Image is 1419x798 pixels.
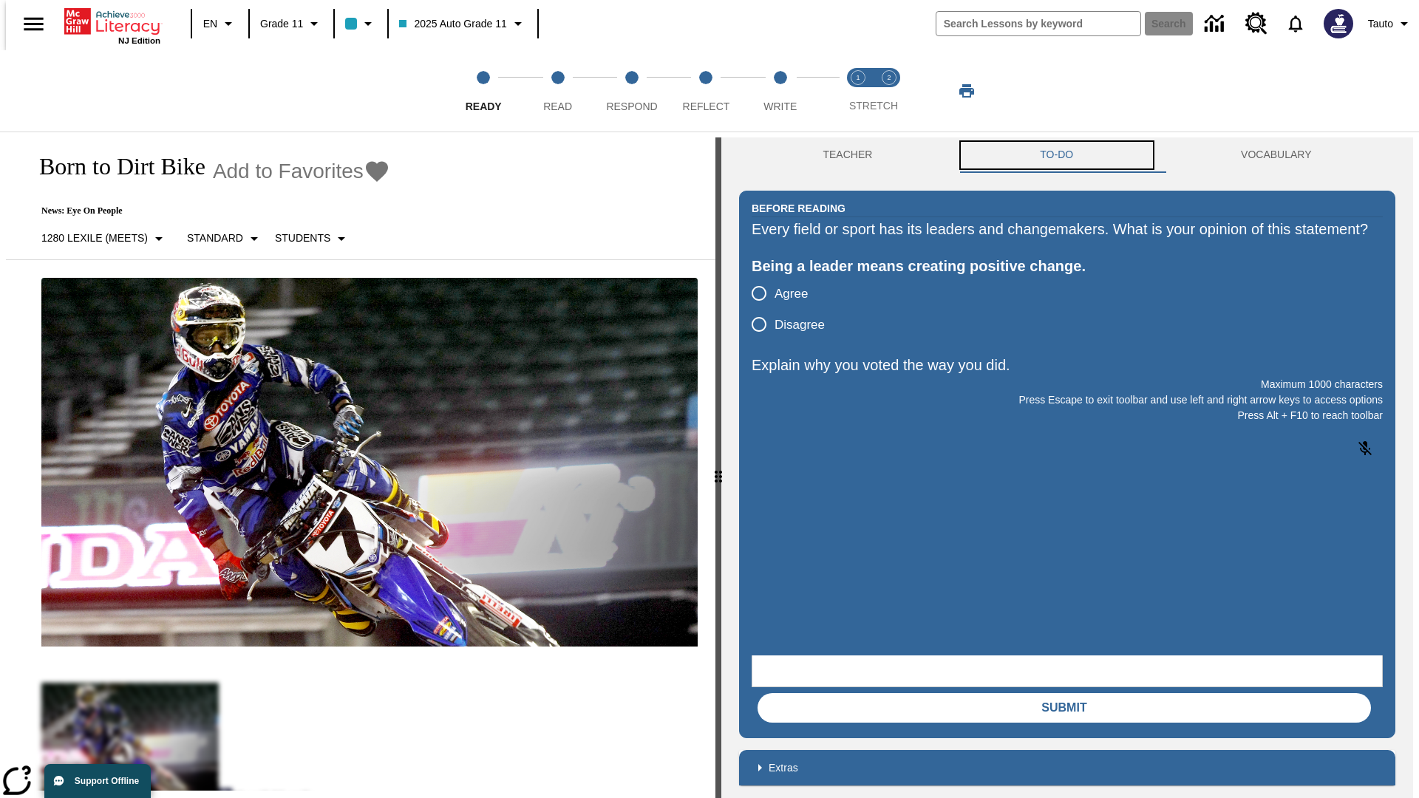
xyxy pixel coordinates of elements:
[606,100,657,112] span: Respond
[683,100,730,112] span: Reflect
[856,74,860,81] text: 1
[752,392,1383,408] p: Press Escape to exit toolbar and use left and right arrow keys to access options
[752,408,1383,423] p: Press Alt + F10 to reach toolbar
[1324,9,1353,38] img: Avatar
[181,225,269,252] button: Scaffolds, Standard
[543,100,572,112] span: Read
[24,153,205,180] h1: Born to Dirt Bike
[187,231,243,246] p: Standard
[936,12,1140,35] input: search field
[24,205,390,216] p: News: Eye On People
[752,200,845,216] h2: Before Reading
[752,377,1383,392] p: Maximum 1000 characters
[41,278,698,647] img: Motocross racer James Stewart flies through the air on his dirt bike.
[118,36,160,45] span: NJ Edition
[6,12,216,25] body: Explain why you voted the way you did. Maximum 1000 characters Press Alt + F10 to reach toolbar P...
[35,225,174,252] button: Select Lexile, 1280 Lexile (Meets)
[269,225,356,252] button: Select Student
[213,158,390,184] button: Add to Favorites - Born to Dirt Bike
[956,137,1157,173] button: TO-DO
[339,10,383,37] button: Class color is light blue. Change class color
[769,760,798,776] p: Extras
[197,10,244,37] button: Language: EN, Select a language
[1315,4,1362,43] button: Select a new avatar
[213,160,364,183] span: Add to Favorites
[589,50,675,132] button: Respond step 3 of 5
[1276,4,1315,43] a: Notifications
[887,74,891,81] text: 2
[1362,10,1419,37] button: Profile/Settings
[399,16,506,32] span: 2025 Auto Grade 11
[715,137,721,798] div: Press Enter or Spacebar and then press right and left arrow keys to move the slider
[752,353,1383,377] p: Explain why you voted the way you did.
[440,50,526,132] button: Ready step 1 of 5
[275,231,330,246] p: Students
[752,254,1383,278] div: Being a leader means creating positive change.
[203,16,217,32] span: EN
[868,50,911,132] button: Stretch Respond step 2 of 2
[739,137,1395,173] div: Instructional Panel Tabs
[393,10,532,37] button: Class: 2025 Auto Grade 11, Select your class
[739,137,956,173] button: Teacher
[466,100,502,112] span: Ready
[260,16,303,32] span: Grade 11
[837,50,879,132] button: Stretch Read step 1 of 2
[514,50,600,132] button: Read step 2 of 5
[752,217,1383,241] div: Every field or sport has its leaders and changemakers. What is your opinion of this statement?
[1196,4,1236,44] a: Data Center
[849,100,898,112] span: STRETCH
[1368,16,1393,32] span: Tauto
[739,750,1395,785] div: Extras
[6,137,715,791] div: reading
[721,137,1413,798] div: activity
[775,316,825,335] span: Disagree
[12,2,55,46] button: Open side menu
[943,78,990,104] button: Print
[738,50,823,132] button: Write step 5 of 5
[758,693,1371,723] button: Submit
[663,50,749,132] button: Reflect step 4 of 5
[64,5,160,45] div: Home
[752,278,837,340] div: poll
[44,764,151,798] button: Support Offline
[763,100,797,112] span: Write
[75,776,139,786] span: Support Offline
[1157,137,1395,173] button: VOCABULARY
[775,284,808,304] span: Agree
[41,231,148,246] p: 1280 Lexile (Meets)
[1236,4,1276,44] a: Resource Center, Will open in new tab
[1347,431,1383,466] button: Click to activate and allow voice recognition
[254,10,329,37] button: Grade: Grade 11, Select a grade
